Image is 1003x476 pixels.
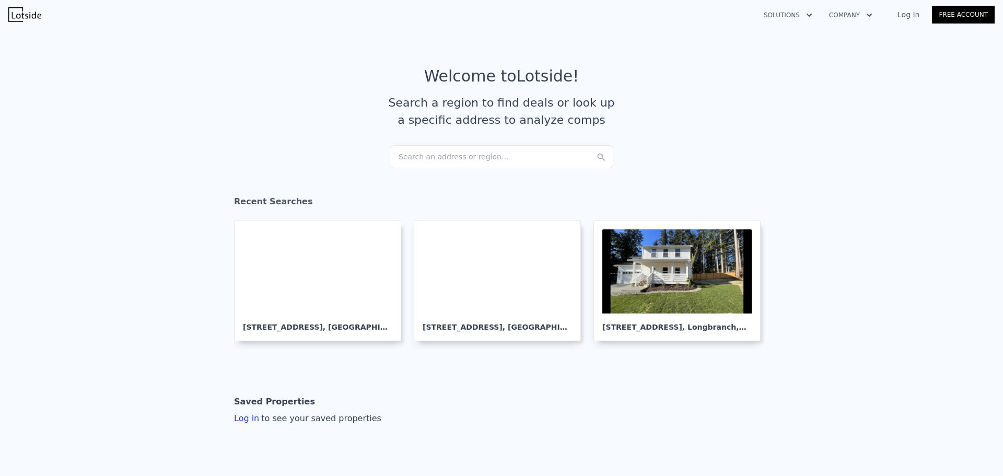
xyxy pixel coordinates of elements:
div: Search a region to find deals or look up a specific address to analyze comps [384,94,619,129]
div: [STREET_ADDRESS] , [GEOGRAPHIC_DATA] [243,314,392,332]
span: to see your saved properties [259,413,381,423]
div: Log in [234,412,381,425]
div: [STREET_ADDRESS] , Longbranch [602,314,752,332]
div: [STREET_ADDRESS] , [GEOGRAPHIC_DATA] [423,314,572,332]
img: Lotside [8,7,41,22]
button: Solutions [755,6,821,25]
a: [STREET_ADDRESS], [GEOGRAPHIC_DATA] [234,220,410,341]
div: Recent Searches [234,187,769,220]
span: , WA 98349 [736,323,780,331]
a: [STREET_ADDRESS], [GEOGRAPHIC_DATA] [414,220,589,341]
div: Welcome to Lotside ! [424,67,579,86]
a: [STREET_ADDRESS], Longbranch,WA 98349 [593,220,769,341]
a: Log In [885,9,932,20]
div: Saved Properties [234,391,315,412]
button: Company [821,6,881,25]
div: Search an address or region... [390,145,613,168]
a: Free Account [932,6,995,24]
